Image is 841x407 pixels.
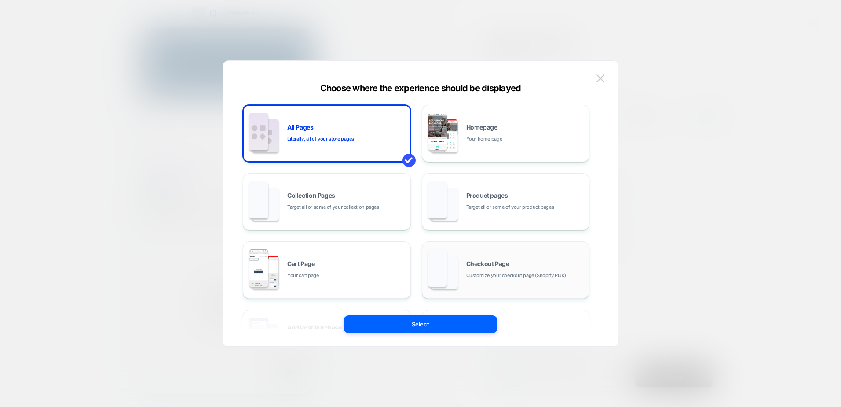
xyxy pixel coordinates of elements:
span: Customize your checkout page (Shopify Plus) [466,271,566,280]
iframe: Gorgias live chat messenger [135,328,165,356]
span: Your home page [466,135,502,143]
button: Search [91,173,122,188]
button: Select [344,315,497,333]
span: Homepage [466,124,497,130]
a: Skip to content [11,141,57,150]
div: Choose where the experience should be displayed [223,83,618,93]
img: close [596,74,604,82]
span: Target all or some of your product pages [466,203,554,211]
span: Product pages [466,192,508,199]
button: Cancel [64,179,90,188]
span: Checkout Page [466,261,509,267]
